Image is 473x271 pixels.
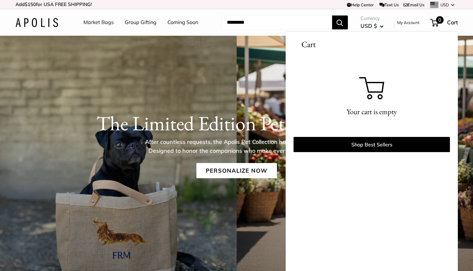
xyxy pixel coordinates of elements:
a: Group Gifting [125,18,156,27]
img: Apolis [15,18,58,27]
span: Cart [447,19,458,26]
p: After countless requests, the Apolis Pet Collection has finally arrived. Designed to honor the co... [134,137,339,155]
a: Personalize Now [196,163,277,178]
a: Text Us [379,2,399,7]
p: Your cart is empty [301,106,442,118]
button: Search [332,15,348,29]
a: My Account [397,19,420,26]
a: 0 Cart [431,17,458,28]
h1: The Limited Edition Pets Collection [15,111,458,135]
span: USD $ [361,22,377,29]
span: Currency [361,14,384,23]
a: Coming Soon [167,18,198,27]
button: USD $ [361,21,384,31]
input: Search... [222,15,332,29]
h3: Cart [294,38,450,51]
span: 0 [436,16,444,24]
span: $150 [25,1,36,7]
a: Email Us [403,2,424,7]
span: USD [440,2,449,7]
a: Help Center [347,2,374,7]
a: Market Bags [83,18,114,27]
a: Shop Best Sellers [294,137,450,152]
